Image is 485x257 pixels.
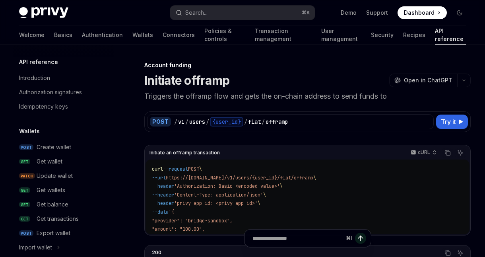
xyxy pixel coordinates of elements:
[178,118,184,126] div: v1
[13,226,114,240] a: POSTExport wallet
[144,73,229,88] h1: Initiate offramp
[189,118,205,126] div: users
[418,149,430,156] p: cURL
[13,85,114,99] a: Authorization signatures
[355,233,366,244] button: Send message
[166,175,313,181] span: https://[DOMAIN_NAME]/v1/users/{user_id}/fiat/offramp
[441,117,456,127] span: Try it
[263,192,266,198] span: \
[266,118,288,126] div: offramp
[163,25,195,45] a: Connectors
[19,230,33,236] span: POST
[144,61,471,69] div: Account funding
[144,91,471,102] p: Triggers the offramp flow and gets the on-chain address to send funds to
[258,200,260,206] span: \
[19,127,40,136] h5: Wallets
[37,185,65,195] div: Get wallets
[199,166,202,172] span: \
[321,25,362,45] a: User management
[403,25,425,45] a: Recipes
[19,102,68,111] div: Idempotency keys
[366,9,388,17] a: Support
[302,10,310,16] span: ⌘ K
[435,25,466,45] a: API reference
[37,200,68,209] div: Get balance
[436,115,468,129] button: Try it
[13,183,114,197] a: GETGet wallets
[19,243,52,252] div: Import wallet
[152,166,163,172] span: curl
[262,118,265,126] div: /
[19,144,33,150] span: POST
[174,118,177,126] div: /
[19,73,50,83] div: Introduction
[13,140,114,154] a: POSTCreate wallet
[453,6,466,19] button: Toggle dark mode
[19,187,30,193] span: GET
[13,240,114,255] button: Toggle Import wallet section
[19,173,35,179] span: PATCH
[398,6,447,19] a: Dashboard
[169,209,174,215] span: '{
[19,202,30,208] span: GET
[19,25,45,45] a: Welcome
[371,25,394,45] a: Security
[174,200,258,206] span: 'privy-app-id: <privy-app-id>'
[244,118,247,126] div: /
[163,166,188,172] span: --request
[19,7,68,18] img: dark logo
[280,183,283,189] span: \
[152,218,233,224] span: "provider": "bridge-sandbox",
[313,175,316,181] span: \
[210,117,243,127] div: {user_id}
[37,228,70,238] div: Export wallet
[152,209,169,215] span: --data
[37,142,71,152] div: Create wallet
[170,6,315,20] button: Open search
[341,9,357,17] a: Demo
[19,57,58,67] h5: API reference
[174,192,263,198] span: 'Content-Type: application/json'
[248,118,261,126] div: fiat
[185,118,188,126] div: /
[13,154,114,169] a: GETGet wallet
[252,230,343,247] input: Ask a question...
[152,200,174,206] span: --header
[13,99,114,114] a: Idempotency keys
[19,159,30,165] span: GET
[455,148,466,158] button: Ask AI
[13,71,114,85] a: Introduction
[13,212,114,226] a: GETGet transactions
[406,146,440,160] button: cURL
[174,183,280,189] span: 'Authorization: Basic <encoded-value>'
[37,214,79,224] div: Get transactions
[152,192,174,198] span: --header
[152,226,205,232] span: "amount": "100.00",
[37,171,73,181] div: Update wallet
[132,25,153,45] a: Wallets
[54,25,72,45] a: Basics
[150,117,171,127] div: POST
[404,9,435,17] span: Dashboard
[404,76,452,84] span: Open in ChatGPT
[19,216,30,222] span: GET
[442,148,453,158] button: Copy the contents from the code block
[255,25,312,45] a: Transaction management
[37,157,62,166] div: Get wallet
[149,150,220,156] span: Initiate an offramp transaction
[152,183,174,189] span: --header
[152,175,166,181] span: --url
[204,25,245,45] a: Policies & controls
[389,74,457,87] button: Open in ChatGPT
[13,169,114,183] a: PATCHUpdate wallet
[19,88,82,97] div: Authorization signatures
[13,197,114,212] a: GETGet balance
[206,118,209,126] div: /
[188,166,199,172] span: POST
[185,8,208,18] div: Search...
[82,25,123,45] a: Authentication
